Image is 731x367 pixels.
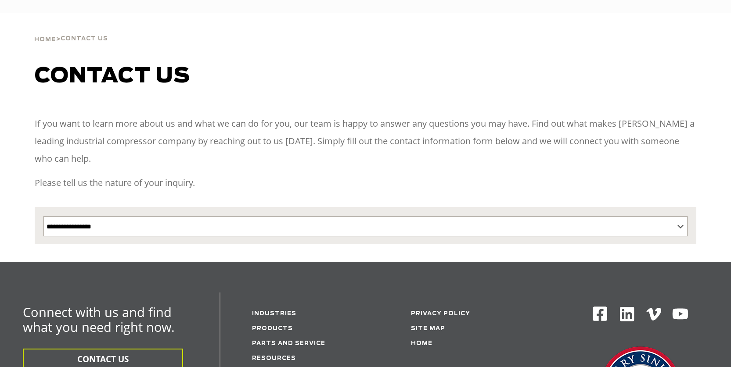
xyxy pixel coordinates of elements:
[619,306,636,323] img: Linkedin
[592,306,608,322] img: Facebook
[34,13,108,46] div: >
[411,311,470,317] a: Privacy Policy
[252,341,325,346] a: Parts and service
[646,308,661,321] img: Vimeo
[252,356,296,361] a: Resources
[35,115,697,167] p: If you want to learn more about us and what we can do for you, our team is happy to answer any qu...
[252,311,296,317] a: Industries
[35,174,697,192] p: Please tell us the nature of your inquiry.
[252,326,293,331] a: Products
[672,306,689,323] img: Youtube
[23,303,175,335] span: Connect with us and find what you need right now.
[411,326,445,331] a: Site Map
[61,36,108,42] span: Contact Us
[35,66,190,87] span: Contact us
[411,341,432,346] a: Home
[34,37,56,43] span: Home
[34,35,56,43] a: Home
